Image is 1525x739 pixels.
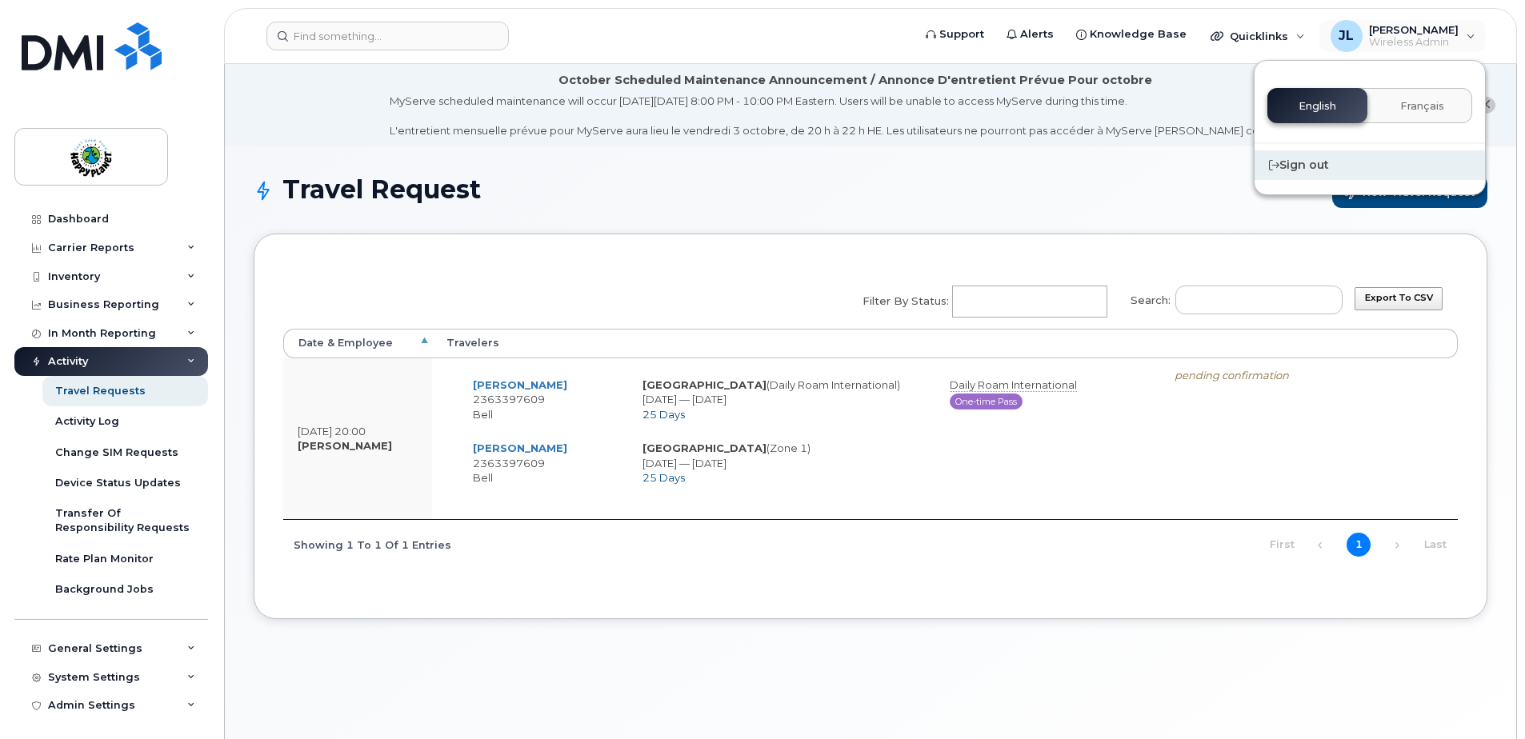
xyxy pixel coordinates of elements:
a: Last [1423,533,1447,557]
strong: [GEOGRAPHIC_DATA] [642,441,767,454]
div: October Scheduled Maintenance Announcement / Annonce D'entretient Prévue Pour octobre [558,72,1152,89]
span: 25 Days [642,408,685,421]
th: : activate to sort column ascending [1320,329,1458,358]
span: Export to CSV [1365,292,1433,303]
th: Travelers: activate to sort column ascending [432,329,1320,358]
span: 30 days pass [950,393,1023,409]
i: pending confirmation [1175,369,1289,381]
span: 25 Days [642,471,685,484]
a: [PERSON_NAME] [473,378,567,391]
h1: Travel Request [254,175,1487,208]
input: Search: [1175,286,1343,314]
input: Filter by Status: [953,287,1103,316]
strong: [GEOGRAPHIC_DATA] [642,378,767,391]
td: (Daily Roam International) [DATE] — [DATE] [628,368,935,432]
a: [PERSON_NAME] [473,441,567,454]
td: (Zone 1) [DATE] — [DATE] [628,431,935,495]
div: MyServe scheduled maintenance will occur [DATE][DATE] 8:00 PM - 10:00 PM Eastern. Users will be u... [390,94,1322,138]
span: Filter by Status: [863,294,949,309]
a: 1 [1347,533,1371,557]
td: 2363397609 Bell [458,431,628,495]
div: Sign out [1255,150,1485,180]
th: Date &amp; Employee: activate to sort column descending [283,329,432,358]
strong: [PERSON_NAME] [298,439,392,452]
a: First [1270,533,1294,557]
div: Showing 1 to 1 of 1 entries [283,530,451,557]
label: Search: [1120,275,1343,320]
span: Français [1400,100,1444,113]
td: [DATE] 20:00 [283,358,432,519]
td: 2363397609 Bell [458,368,628,432]
span: Daily Roam International [950,378,1077,392]
span: New Travel Request [1345,186,1475,202]
a: Next [1385,533,1409,557]
a: Previous [1308,533,1332,557]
